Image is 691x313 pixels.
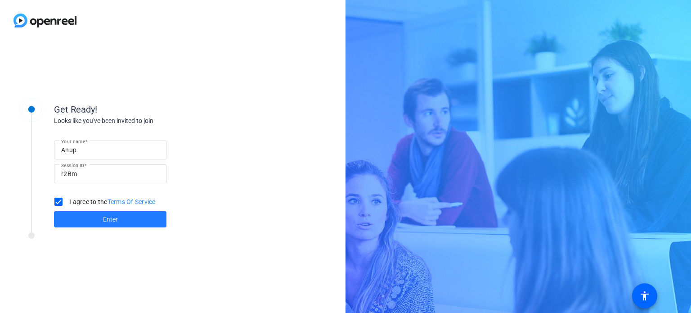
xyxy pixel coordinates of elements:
[54,116,234,126] div: Looks like you've been invited to join
[54,103,234,116] div: Get Ready!
[61,139,85,144] mat-label: Your name
[639,290,650,301] mat-icon: accessibility
[54,211,166,227] button: Enter
[103,215,118,224] span: Enter
[67,197,156,206] label: I agree to the
[61,163,84,168] mat-label: Session ID
[108,198,156,205] a: Terms Of Service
